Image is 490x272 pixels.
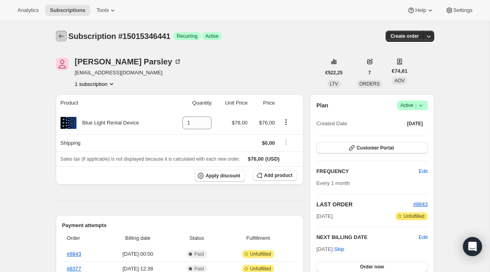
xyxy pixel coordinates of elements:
[316,233,419,241] h2: NEXT BILLING DATE
[224,234,293,242] span: Fulfillment
[56,31,67,42] button: Subscriptions
[463,237,482,256] div: Open Intercom Messenger
[264,172,292,179] span: Add product
[206,173,240,179] span: Apply discount
[206,33,219,39] span: Active
[404,213,425,220] span: Unfulfilled
[194,170,245,182] button: Apply discount
[413,200,427,208] button: #8843
[76,119,139,127] div: Blue Light Rental Device
[413,201,427,207] a: #8843
[400,101,425,109] span: Active
[386,31,423,42] button: Create order
[250,251,271,257] span: Unfulfilled
[363,67,376,78] button: 7
[18,7,39,14] span: Analytics
[56,94,169,112] th: Product
[280,118,292,126] button: Product actions
[62,229,104,247] th: Order
[50,7,85,14] span: Subscriptions
[441,5,477,16] button: Settings
[325,70,343,76] span: €522,25
[280,138,292,146] button: Shipping actions
[368,70,371,76] span: 7
[194,266,204,272] span: Paid
[390,33,419,39] span: Create order
[169,94,214,112] th: Quantity
[316,101,328,109] h2: Plan
[75,80,116,88] button: Product actions
[75,58,182,66] div: [PERSON_NAME] Parsley
[316,142,427,153] button: Customer Portal
[92,5,122,16] button: Tools
[359,81,380,87] span: ORDERS
[45,5,90,16] button: Subscriptions
[75,69,182,77] span: [EMAIL_ADDRESS][DOMAIN_NAME]
[106,234,170,242] span: Billing date
[321,67,347,78] button: €522,25
[264,155,280,163] span: (USD)
[69,32,171,41] span: Subscription #15015346441
[402,118,428,129] button: [DATE]
[316,167,419,175] h2: FREQUENCY
[392,67,408,75] span: €74,61
[174,234,219,242] span: Status
[360,264,384,270] span: Order now
[232,120,248,126] span: $76,00
[250,94,277,112] th: Price
[56,58,69,70] span: Ella Parsley
[316,246,344,252] span: [DATE] ·
[248,156,264,162] span: $76,00
[106,250,170,258] span: [DATE] · 00:00
[61,156,240,162] span: Sales tax (if applicable) is not displayed because it is calculated with each new order.
[316,120,347,128] span: Created Date
[415,102,416,109] span: |
[214,94,250,112] th: Unit Price
[96,7,109,14] span: Tools
[357,145,394,151] span: Customer Portal
[407,120,423,127] span: [DATE]
[262,140,275,146] span: $0,00
[419,233,427,241] button: Edit
[253,170,297,181] button: Add product
[330,81,338,87] span: LTV
[329,243,349,256] button: Skip
[13,5,43,16] button: Analytics
[177,33,198,39] span: Recurring
[419,167,427,175] span: Edit
[250,266,271,272] span: Unfulfilled
[316,212,333,220] span: [DATE]
[316,200,413,208] h2: LAST ORDER
[259,120,275,126] span: $76,00
[194,251,204,257] span: Paid
[67,266,81,272] a: #8377
[402,5,439,16] button: Help
[56,134,169,152] th: Shipping
[414,165,432,178] button: Edit
[67,251,81,257] a: #8843
[415,7,426,14] span: Help
[62,221,298,229] h2: Payment attempts
[334,245,344,253] span: Skip
[453,7,472,14] span: Settings
[394,78,404,84] span: AOV
[316,180,350,186] span: Every 1 month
